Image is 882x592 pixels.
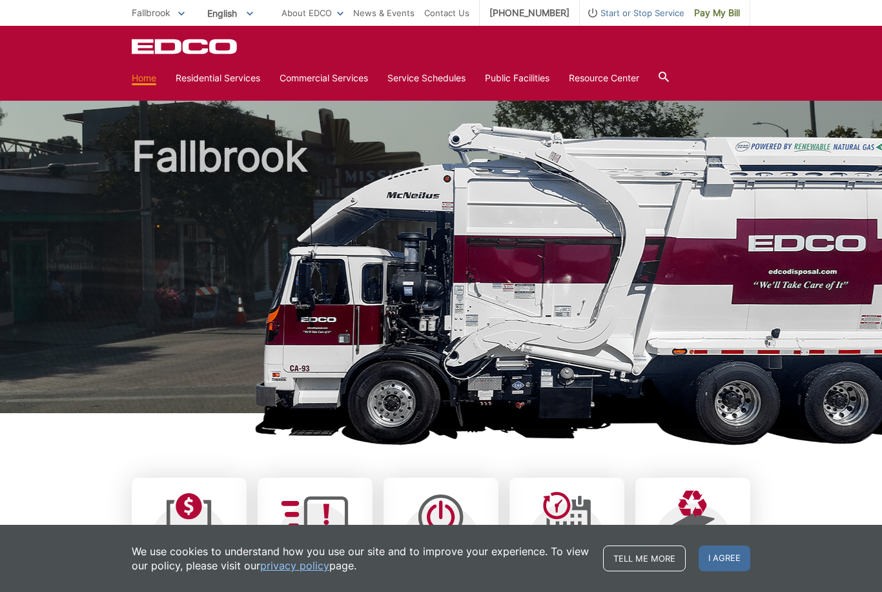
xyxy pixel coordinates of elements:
[282,6,344,20] a: About EDCO
[353,6,415,20] a: News & Events
[132,39,239,54] a: EDCD logo. Return to the homepage.
[694,6,740,20] span: Pay My Bill
[176,71,260,85] a: Residential Services
[198,3,263,24] span: English
[132,136,750,419] h1: Fallbrook
[569,71,639,85] a: Resource Center
[699,546,750,571] span: I agree
[260,558,329,573] a: privacy policy
[280,71,368,85] a: Commercial Services
[603,546,686,571] a: Tell me more
[424,6,469,20] a: Contact Us
[132,71,156,85] a: Home
[132,7,170,18] span: Fallbrook
[485,71,549,85] a: Public Facilities
[132,544,590,573] p: We use cookies to understand how you use our site and to improve your experience. To view our pol...
[387,71,466,85] a: Service Schedules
